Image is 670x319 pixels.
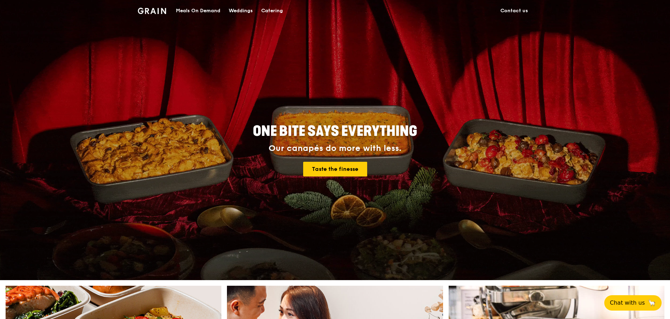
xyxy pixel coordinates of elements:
div: Meals On Demand [176,0,220,21]
span: Chat with us [610,299,645,307]
div: Weddings [229,0,253,21]
a: Taste the finesse [303,162,367,176]
div: Catering [261,0,283,21]
button: Chat with us🦙 [604,295,662,311]
div: Our canapés do more with less. [209,144,461,153]
a: Contact us [496,0,532,21]
a: Weddings [224,0,257,21]
span: ONE BITE SAYS EVERYTHING [253,123,417,140]
img: Grain [138,8,166,14]
span: 🦙 [648,299,656,307]
a: Catering [257,0,287,21]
